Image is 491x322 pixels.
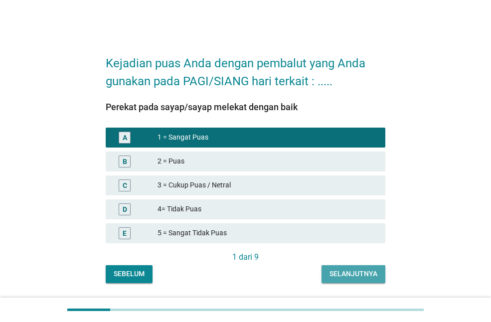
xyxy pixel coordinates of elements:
[123,133,127,141] font: A
[106,102,298,112] font: Perekat pada sayap/sayap melekat dengan baik
[158,229,227,237] font: 5 = Sangat Tidak Puas
[329,270,377,278] font: Selanjutnya
[158,181,231,189] font: 3 = Cukup Puas / Netral
[158,205,201,213] font: 4= Tidak Puas
[158,133,208,141] font: 1 = Sangat Puas
[114,270,145,278] font: Sebelum
[322,265,385,283] button: Selanjutnya
[232,252,259,262] font: 1 dari 9
[123,205,127,213] font: D
[158,157,184,165] font: 2 = Puas
[123,181,127,189] font: C
[123,229,127,237] font: E
[106,56,368,88] font: Kejadian puas Anda dengan pembalut yang Anda gunakan pada PAGI/SIANG hari terkait : .....
[123,157,127,165] font: B
[106,265,153,283] button: Sebelum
